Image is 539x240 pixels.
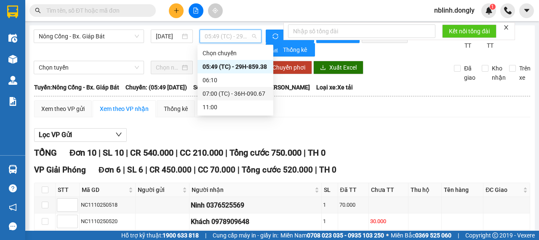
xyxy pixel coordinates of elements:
[176,148,178,158] span: |
[516,64,534,82] span: Trên xe
[283,45,308,54] span: Thống kê
[99,165,121,175] span: Đơn 6
[229,148,302,158] span: Tổng cước 750.000
[272,47,280,54] span: bar-chart
[193,83,241,92] span: Số xe: 29H-859.38
[198,165,235,175] span: CC 70.000
[491,4,494,10] span: 1
[39,30,139,43] span: Nông Cống - Bx. Giáp Bát
[304,148,306,158] span: |
[503,24,509,30] span: close
[121,231,199,240] span: Hỗ trợ kỹ thuật:
[203,76,268,85] div: 06:10
[386,234,389,237] span: ⚪️
[34,165,86,175] span: VP Giải Phóng
[237,165,240,175] span: |
[34,84,119,91] b: Tuyến: Nông Cống - Bx. Giáp Bát
[315,165,317,175] span: |
[213,231,278,240] span: Cung cấp máy in - giấy in:
[8,97,17,106] img: solution-icon
[163,232,199,239] strong: 1900 633 818
[34,128,127,142] button: Lọc VP Gửi
[39,61,139,74] span: Chọn tuyến
[370,217,407,226] div: 30.000
[322,183,338,197] th: SL
[203,102,268,112] div: 11:00
[308,148,326,158] span: TH 0
[280,231,384,240] span: Miền Nam
[266,30,314,43] button: syncLàm mới
[485,7,493,14] img: icon-new-feature
[504,7,512,14] img: phone-icon
[125,83,187,92] span: Chuyến: (05:49 [DATE])
[205,30,256,43] span: 05:49 (TC) - 29H-859.38
[461,64,479,82] span: Đã giao
[369,183,408,197] th: Chưa TT
[191,216,320,227] div: Khách 0978909648
[288,24,435,38] input: Nhập số tổng đài
[82,185,127,194] span: Mã GD
[173,8,179,13] span: plus
[194,165,196,175] span: |
[323,217,336,226] div: 1
[80,213,136,230] td: NC1110250520
[203,62,268,71] div: 05:49 (TC) - 29H-859.38
[180,148,223,158] span: CC 210.000
[80,197,136,213] td: NC1110250518
[8,55,17,64] img: warehouse-icon
[69,148,96,158] span: Đơn 10
[492,232,498,238] span: copyright
[169,3,184,18] button: plus
[316,83,353,92] span: Loại xe: Xe tải
[149,165,192,175] span: CR 450.000
[8,76,17,85] img: warehouse-icon
[519,3,534,18] button: caret-down
[338,183,369,197] th: Đã TT
[127,165,143,175] span: SL 6
[486,185,521,194] span: ĐC Giao
[323,201,336,209] div: 1
[266,61,312,74] button: Chuyển phơi
[329,63,357,72] span: Xuất Excel
[81,201,134,209] div: NC1110250518
[8,34,17,43] img: warehouse-icon
[427,5,481,16] span: nblinh.dongly
[46,6,146,15] input: Tìm tên, số ĐT hoặc mã đơn
[490,4,496,10] sup: 1
[523,7,531,14] span: caret-down
[103,148,124,158] span: SL 10
[8,165,17,174] img: warehouse-icon
[41,104,85,113] div: Xem theo VP gửi
[458,231,459,240] span: |
[313,61,363,74] button: downloadXuất Excel
[81,217,134,226] div: NC1110250520
[9,184,17,192] span: question-circle
[34,148,57,158] span: TỔNG
[192,185,313,194] span: Người nhận
[35,8,41,13] span: search
[99,148,101,158] span: |
[391,231,451,240] span: Miền Bắc
[56,183,80,197] th: STT
[9,222,17,230] span: message
[115,131,122,138] span: down
[320,65,326,71] span: download
[100,104,149,113] div: Xem theo VP nhận
[138,185,181,194] span: Người gửi
[408,183,442,197] th: Thu hộ
[266,43,315,57] button: bar-chartThống kê
[191,200,320,210] div: Ninh 0376525569
[225,148,227,158] span: |
[189,3,203,18] button: file-add
[193,8,199,13] span: file-add
[7,5,18,18] img: logo-vxr
[212,8,218,13] span: aim
[203,89,268,98] div: 07:00 (TC) - 36H-090.67
[126,148,128,158] span: |
[9,203,17,211] span: notification
[272,33,280,40] span: sync
[442,183,483,197] th: Tên hàng
[130,148,173,158] span: CR 540.000
[307,232,384,239] strong: 0708 023 035 - 0935 103 250
[123,165,125,175] span: |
